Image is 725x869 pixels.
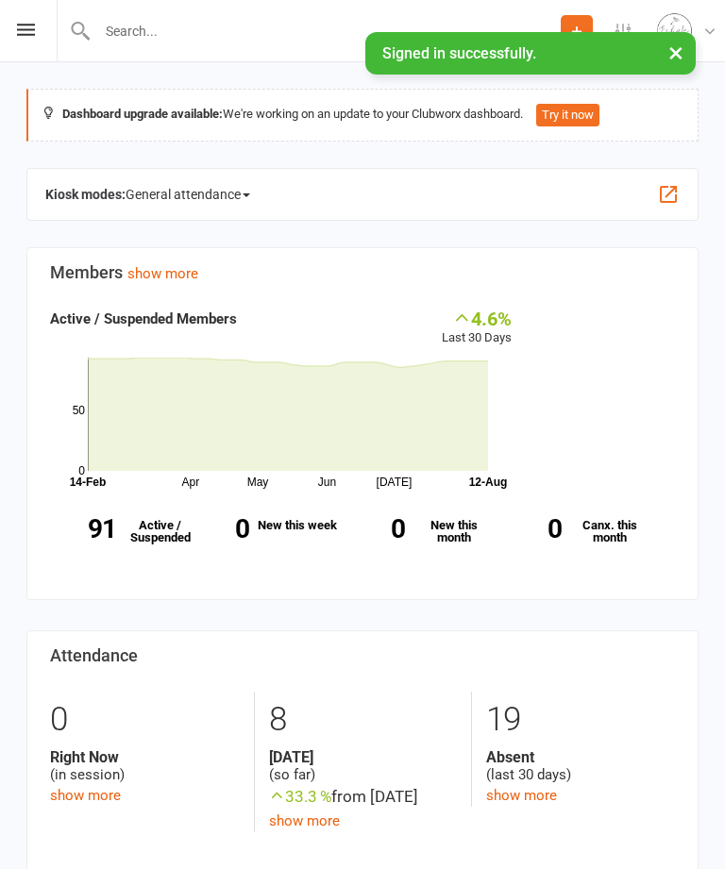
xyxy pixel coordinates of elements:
[50,787,121,804] a: show more
[269,748,458,784] div: (so far)
[339,505,496,558] a: 0New this month
[269,812,340,829] a: show more
[269,692,458,748] div: 8
[269,748,458,766] strong: [DATE]
[442,308,512,328] div: 4.6%
[382,44,536,62] span: Signed in successfully.
[536,104,599,126] button: Try it now
[183,505,340,556] a: 0New this week
[127,265,198,282] a: show more
[486,748,675,766] strong: Absent
[442,308,512,348] div: Last 30 Days
[496,505,652,558] a: 0Canx. this month
[496,516,562,542] strong: 0
[50,310,237,327] strong: Active / Suspended Members
[50,748,240,784] div: (in session)
[183,516,249,542] strong: 0
[269,784,458,810] div: from [DATE]
[486,692,675,748] div: 19
[486,787,557,804] a: show more
[339,516,405,542] strong: 0
[655,12,693,50] img: thumb_image1710331179.png
[126,179,250,209] span: General attendance
[50,692,240,748] div: 0
[41,505,197,558] a: 91Active / Suspended
[92,18,561,44] input: Search...
[50,748,240,766] strong: Right Now
[659,32,693,73] button: ×
[486,748,675,784] div: (last 30 days)
[50,263,675,282] h3: Members
[50,516,116,542] strong: 91
[26,89,699,142] div: We're working on an update to your Clubworx dashboard.
[50,646,675,665] h3: Attendance
[269,787,331,806] span: 33.3 %
[45,187,126,202] strong: Kiosk modes:
[62,107,223,121] strong: Dashboard upgrade available:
